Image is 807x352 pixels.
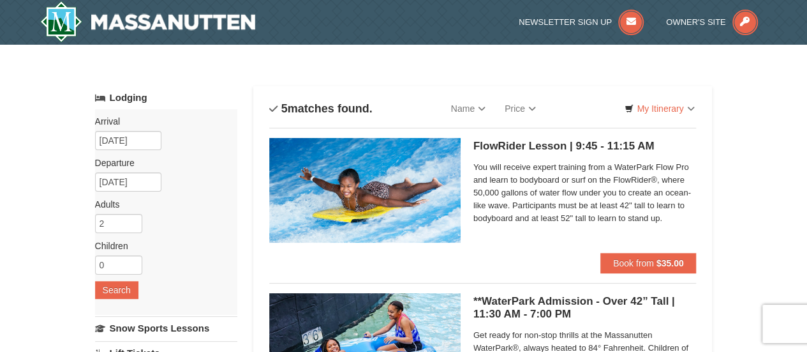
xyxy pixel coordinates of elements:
[269,102,373,115] h4: matches found.
[95,198,228,211] label: Adults
[495,96,545,121] a: Price
[473,161,697,225] span: You will receive expert training from a WaterPark Flow Pro and learn to bodyboard or surf on the ...
[600,253,697,273] button: Book from $35.00
[666,17,726,27] span: Owner's Site
[95,86,237,109] a: Lodging
[95,157,228,169] label: Departure
[281,102,288,115] span: 5
[473,295,697,321] h5: **WaterPark Admission - Over 42” Tall | 11:30 AM - 7:00 PM
[95,316,237,340] a: Snow Sports Lessons
[519,17,612,27] span: Newsletter Sign Up
[40,1,256,42] img: Massanutten Resort Logo
[95,115,228,128] label: Arrival
[95,240,228,252] label: Children
[269,138,461,243] img: 6619917-216-363963c7.jpg
[666,17,758,27] a: Owner's Site
[616,99,702,118] a: My Itinerary
[519,17,644,27] a: Newsletter Sign Up
[613,258,654,268] span: Book from
[656,258,684,268] strong: $35.00
[473,140,697,153] h5: FlowRider Lesson | 9:45 - 11:15 AM
[441,96,495,121] a: Name
[95,281,138,299] button: Search
[40,1,256,42] a: Massanutten Resort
